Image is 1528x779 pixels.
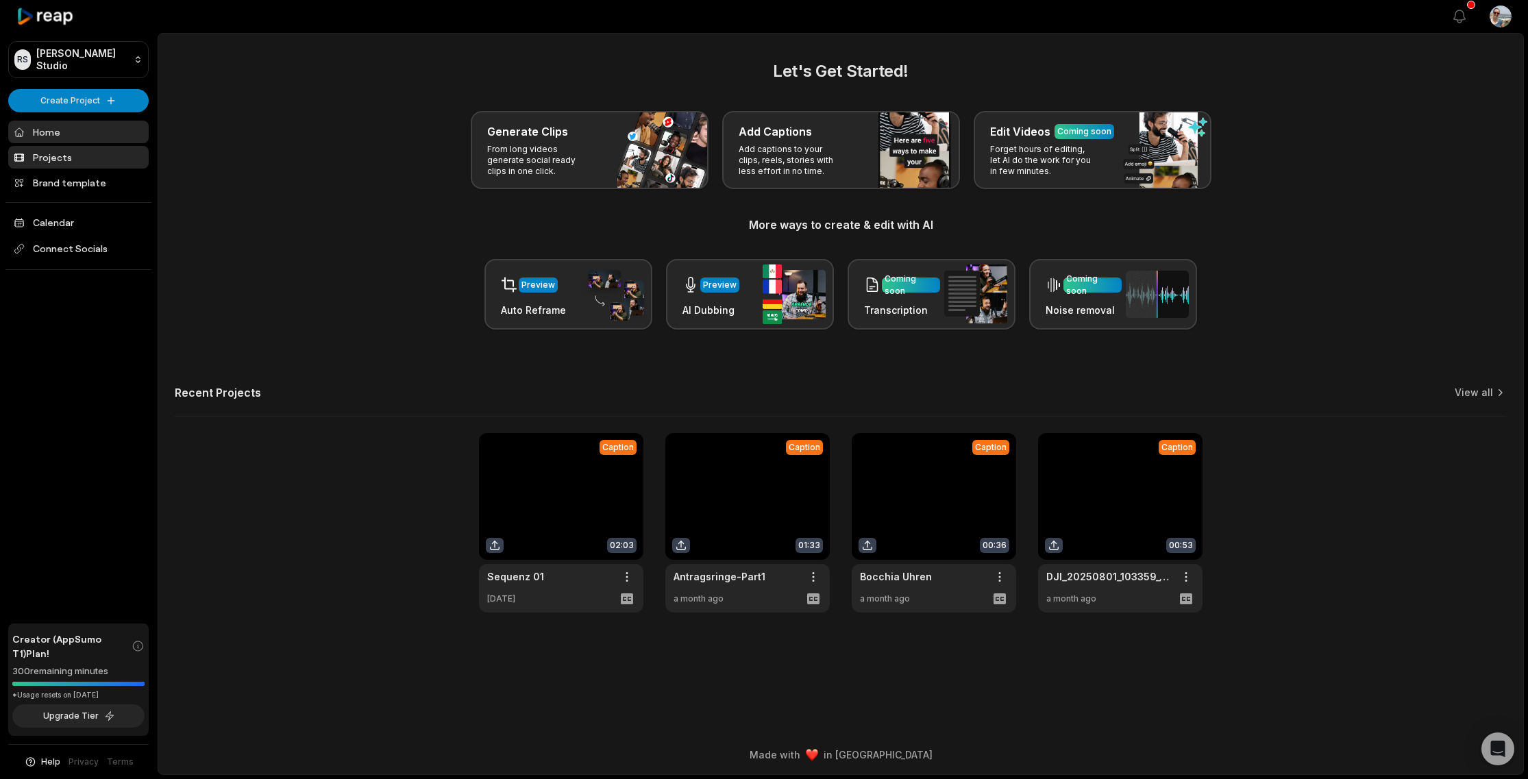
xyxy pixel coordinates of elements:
p: From long videos generate social ready clips in one click. [487,144,593,177]
h3: Auto Reframe [501,303,566,317]
div: Preview [703,279,737,291]
img: auto_reframe.png [581,268,644,321]
div: Coming soon [1057,125,1111,138]
h3: AI Dubbing [682,303,739,317]
h3: Noise removal [1046,303,1122,317]
img: transcription.png [944,264,1007,323]
a: View all [1455,386,1493,399]
a: Bocchia Uhren [860,569,932,584]
h3: Generate Clips [487,123,568,140]
a: DJI_20250801_103359_149_null_video ([DOMAIN_NAME]) [1046,569,1172,584]
button: Create Project [8,89,149,112]
h3: More ways to create & edit with AI [175,217,1507,233]
button: Help [24,756,60,768]
a: Antragsringe-Part1 [674,569,765,584]
div: 300 remaining minutes [12,665,145,678]
div: Coming soon [885,273,937,297]
img: ai_dubbing.png [763,264,826,324]
a: Sequenz 01 [487,569,544,584]
h2: Let's Get Started! [175,59,1507,84]
div: Preview [521,279,555,291]
div: Open Intercom Messenger [1481,732,1514,765]
img: heart emoji [806,749,818,761]
h3: Add Captions [739,123,812,140]
div: RS [14,49,31,70]
h3: Edit Videos [990,123,1050,140]
div: *Usage resets on [DATE] [12,690,145,700]
button: Upgrade Tier [12,704,145,728]
a: Home [8,121,149,143]
a: Brand template [8,171,149,194]
span: Creator (AppSumo T1) Plan! [12,632,132,660]
p: Add captions to your clips, reels, stories with less effort in no time. [739,144,845,177]
span: Help [41,756,60,768]
a: Terms [107,756,134,768]
img: noise_removal.png [1126,271,1189,318]
div: Made with in [GEOGRAPHIC_DATA] [171,747,1511,762]
h3: Transcription [864,303,940,317]
h2: Recent Projects [175,386,261,399]
p: Forget hours of editing, let AI do the work for you in few minutes. [990,144,1096,177]
div: Coming soon [1066,273,1119,297]
a: Projects [8,146,149,169]
a: Privacy [69,756,99,768]
a: Calendar [8,211,149,234]
span: Connect Socials [8,236,149,261]
p: [PERSON_NAME] Studio [36,47,128,72]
